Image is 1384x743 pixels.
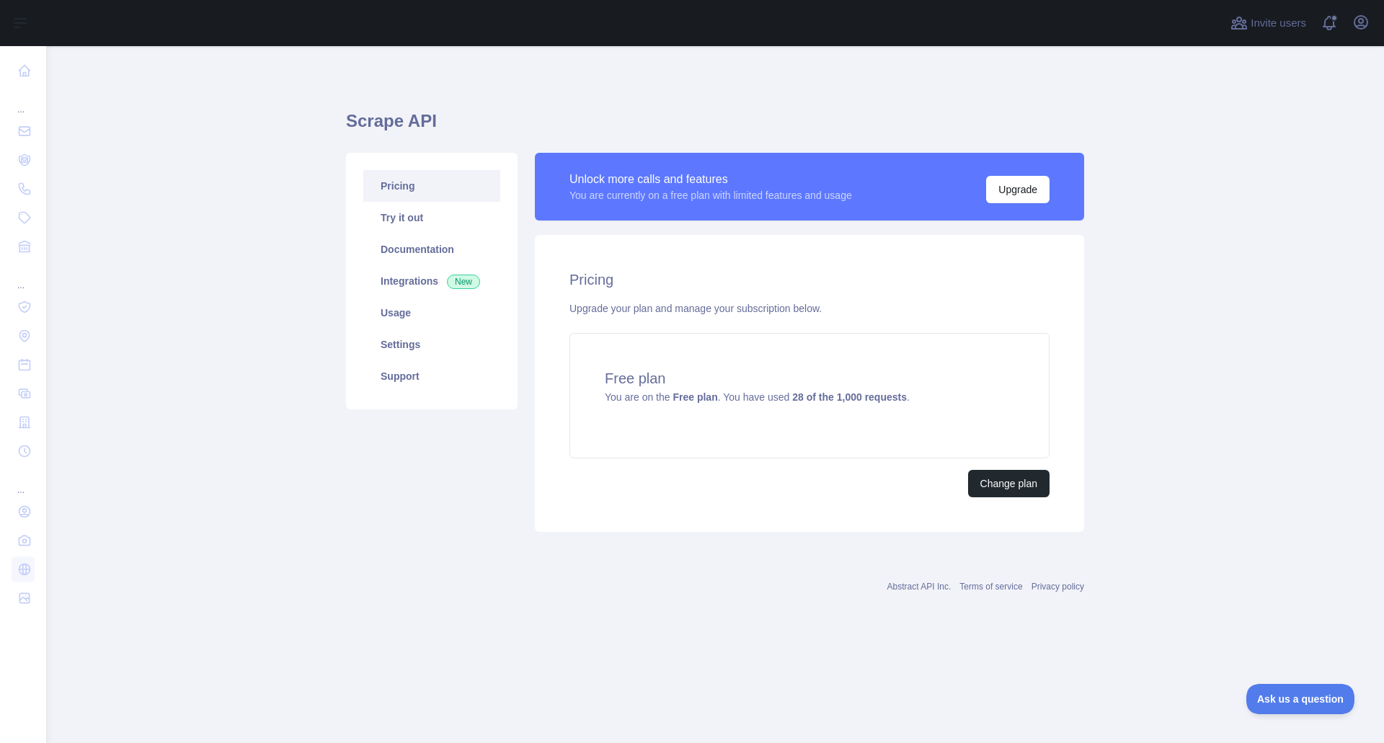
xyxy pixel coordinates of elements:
span: New [447,275,480,289]
strong: 28 of the 1,000 requests [792,391,907,403]
button: Invite users [1228,12,1309,35]
a: Settings [363,329,500,360]
a: Privacy policy [1032,582,1084,592]
a: Usage [363,297,500,329]
div: ... [12,86,35,115]
h4: Free plan [605,368,1014,388]
span: Invite users [1251,15,1306,32]
div: Unlock more calls and features [569,171,852,188]
a: Terms of service [959,582,1022,592]
div: ... [12,262,35,291]
a: Pricing [363,170,500,202]
span: You are on the . You have used . [605,391,910,403]
a: Support [363,360,500,392]
a: Abstract API Inc. [887,582,951,592]
div: Upgrade your plan and manage your subscription below. [569,301,1050,316]
a: Try it out [363,202,500,233]
iframe: Toggle Customer Support [1246,684,1355,714]
h1: Scrape API [346,110,1084,144]
a: Integrations New [363,265,500,297]
h2: Pricing [569,270,1050,290]
a: Documentation [363,233,500,265]
div: ... [12,467,35,496]
strong: Free plan [673,391,717,403]
button: Upgrade [986,176,1050,203]
button: Change plan [968,470,1050,497]
div: You are currently on a free plan with limited features and usage [569,188,852,203]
